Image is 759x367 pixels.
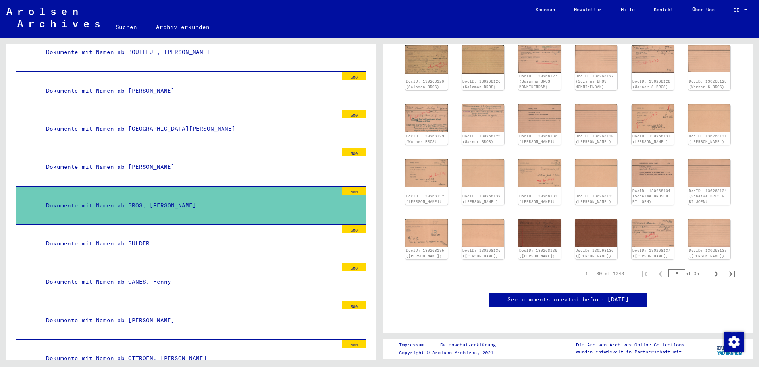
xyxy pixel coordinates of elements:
div: 500 [342,110,366,118]
img: 002.jpg [575,104,618,133]
img: 002.jpg [688,45,731,72]
a: DocID: 130268135 ([PERSON_NAME]) [406,248,444,258]
div: Dokumente mit Namen ab BROS, [PERSON_NAME] [40,198,338,213]
img: 001.jpg [405,159,448,187]
a: DocID: 130268137 ([PERSON_NAME]) [689,248,727,258]
img: Zustimmung ändern [724,332,744,352]
a: Datenschutzerklärung [434,341,505,349]
p: Copyright © Arolsen Archives, 2021 [399,349,505,356]
a: DocID: 130268132 ([PERSON_NAME]) [406,194,444,204]
button: Previous page [653,266,668,282]
img: 001.jpg [632,45,674,73]
a: Impressum [399,341,430,349]
span: DE [734,7,742,13]
div: 500 [342,72,366,80]
img: 002.jpg [575,159,618,187]
p: wurden entwickelt in Partnerschaft mit [576,348,684,355]
button: First page [637,266,653,282]
img: 001.jpg [518,45,561,73]
a: DocID: 130268137 ([PERSON_NAME]) [632,248,670,258]
a: DocID: 130268130 ([PERSON_NAME]) [576,134,614,144]
div: Dokumente mit Namen ab [PERSON_NAME] [40,83,338,99]
img: 001.jpg [632,104,674,133]
div: 500 [342,225,366,233]
img: 002.jpg [462,219,505,247]
a: DocID: 130268128 (Warner S BROS) [689,79,727,89]
div: Dokumente mit Namen ab [GEOGRAPHIC_DATA][PERSON_NAME] [40,121,338,137]
img: Arolsen_neg.svg [6,8,100,27]
div: 1 – 30 of 1048 [585,270,624,277]
div: 500 [342,263,366,271]
a: DocID: 130268129 (Warner BROS) [406,134,444,144]
div: 500 [342,187,366,195]
a: DocID: 130268136 ([PERSON_NAME]) [519,248,557,258]
a: DocID: 130268132 ([PERSON_NAME]) [462,194,501,204]
img: 001.jpg [518,104,561,133]
div: Dokumente mit Namen ab CANES, Henny [40,274,338,290]
a: DocID: 130268131 ([PERSON_NAME]) [689,134,727,144]
a: DocID: 130268126 (Salomon BROS) [406,79,444,89]
img: 001.jpg [405,219,448,247]
a: DocID: 130268129 (Warner BROS) [462,134,501,144]
a: DocID: 130268133 ([PERSON_NAME]) [576,194,614,204]
img: 002.jpg [688,159,731,187]
img: 001.jpg [405,45,448,74]
p: Die Arolsen Archives Online-Collections [576,341,684,348]
div: Dokumente mit Namen ab [PERSON_NAME] [40,159,338,175]
button: Last page [724,266,740,282]
img: 002.jpg [462,104,505,132]
a: DocID: 130268127 (Suzanna BROS MONNIKENDAM) [519,74,557,89]
img: 002.jpg [462,159,505,187]
a: DocID: 130268136 ([PERSON_NAME]) [576,248,614,258]
img: yv_logo.png [715,338,745,358]
a: DocID: 130268133 ([PERSON_NAME]) [519,194,557,204]
img: 002.jpg [688,219,731,247]
div: Dokumente mit Namen ab BULDER [40,236,338,251]
a: DocID: 130268130 ([PERSON_NAME]) [519,134,557,144]
a: Archiv erkunden [146,17,219,37]
a: DocID: 130268134 (Scheiwe BROSEN BILJOEN) [689,189,727,204]
img: 001.jpg [632,159,674,187]
img: 002.jpg [575,219,618,247]
a: See comments created before [DATE] [507,296,629,304]
img: 001.jpg [632,219,674,247]
a: DocID: 130268131 ([PERSON_NAME]) [632,134,670,144]
img: 001.jpg [518,219,561,247]
a: DocID: 130268135 ([PERSON_NAME]) [462,248,501,258]
a: DocID: 130268126 (Salomon BROS) [462,79,501,89]
div: Dokumente mit Namen ab [PERSON_NAME] [40,313,338,328]
button: Next page [708,266,724,282]
img: 001.jpg [518,159,561,187]
a: Suchen [106,17,146,38]
img: 001.jpg [405,104,448,132]
div: Zustimmung ändern [724,332,743,351]
div: 500 [342,340,366,348]
img: 002.jpg [688,104,731,132]
div: | [399,341,505,349]
a: DocID: 130268127 (Suzanna BROS MONNIKENDAM) [576,74,614,89]
a: DocID: 130268134 (Scheiwe BROSEN BILJOEN) [632,189,670,204]
div: 500 [342,301,366,309]
div: Dokumente mit Namen ab CITROEN, [PERSON_NAME] [40,351,338,366]
div: Dokumente mit Namen ab BOUTELJE, [PERSON_NAME] [40,44,338,60]
div: 500 [342,148,366,156]
img: 002.jpg [462,45,505,74]
img: 002.jpg [575,45,618,73]
a: DocID: 130268128 (Warner S BROS) [632,79,670,89]
div: of 35 [668,270,708,277]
